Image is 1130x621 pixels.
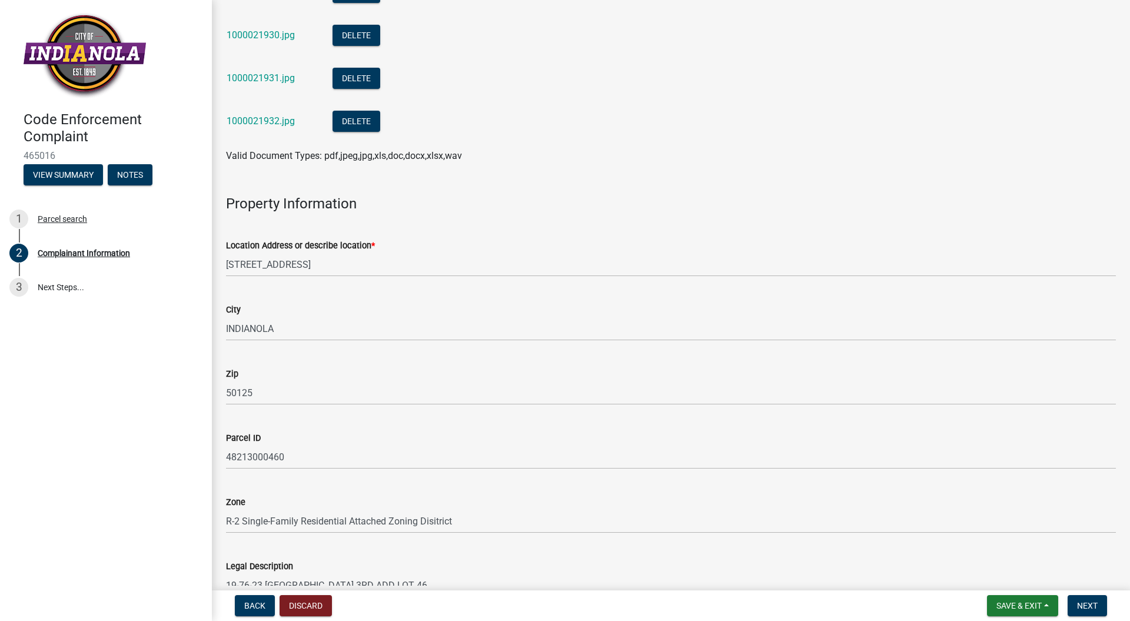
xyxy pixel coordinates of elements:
[226,306,241,314] label: City
[226,499,245,507] label: Zone
[987,595,1058,616] button: Save & Exit
[1077,601,1098,610] span: Next
[333,111,380,132] button: Delete
[24,150,188,161] span: 465016
[996,601,1042,610] span: Save & Exit
[226,195,1116,212] h4: Property Information
[9,210,28,228] div: 1
[226,563,293,571] label: Legal Description
[235,595,275,616] button: Back
[226,434,261,443] label: Parcel ID
[108,171,152,180] wm-modal-confirm: Notes
[24,12,146,99] img: City of Indianola, Iowa
[227,115,295,127] a: 1000021932.jpg
[38,215,87,223] div: Parcel search
[24,164,103,185] button: View Summary
[24,171,103,180] wm-modal-confirm: Summary
[227,29,295,41] a: 1000021930.jpg
[333,117,380,128] wm-modal-confirm: Delete Document
[9,244,28,263] div: 2
[1068,595,1107,616] button: Next
[38,249,130,257] div: Complainant Information
[226,242,375,250] label: Location Address or describe location
[226,150,462,161] span: Valid Document Types: pdf,jpeg,jpg,xls,doc,docx,xlsx,wav
[9,278,28,297] div: 3
[108,164,152,185] button: Notes
[227,72,295,84] a: 1000021931.jpg
[333,31,380,42] wm-modal-confirm: Delete Document
[333,74,380,85] wm-modal-confirm: Delete Document
[280,595,332,616] button: Discard
[244,601,265,610] span: Back
[24,111,202,145] h4: Code Enforcement Complaint
[333,25,380,46] button: Delete
[333,68,380,89] button: Delete
[226,370,238,378] label: Zip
